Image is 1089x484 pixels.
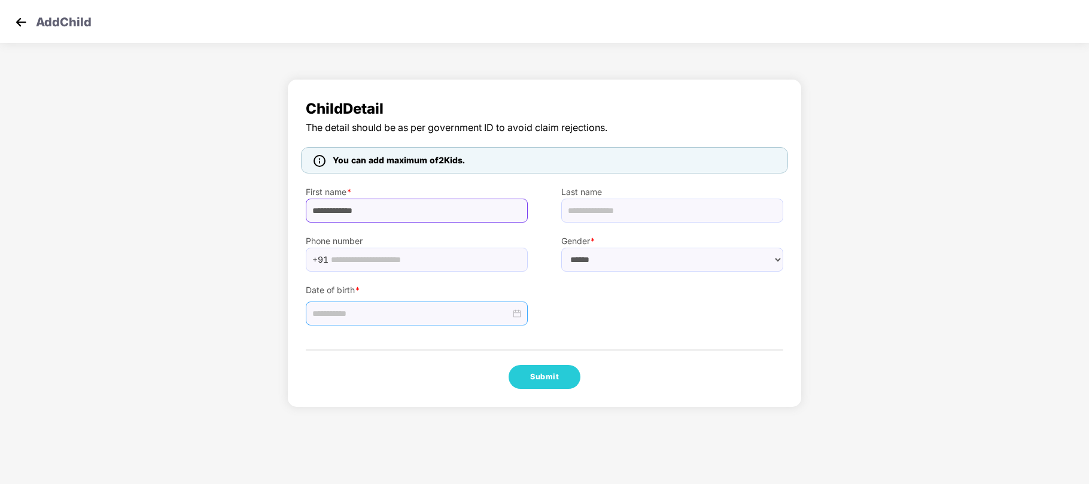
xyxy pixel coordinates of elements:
img: svg+xml;base64,PHN2ZyB4bWxucz0iaHR0cDovL3d3dy53My5vcmcvMjAwMC9zdmciIHdpZHRoPSIzMCIgaGVpZ2h0PSIzMC... [12,13,30,31]
label: First name [306,185,528,199]
span: You can add maximum of 2 Kids. [333,155,465,165]
p: Add Child [36,13,92,28]
img: icon [314,155,326,167]
button: Submit [509,365,580,389]
label: Last name [561,185,783,199]
label: Date of birth [306,284,528,297]
span: The detail should be as per government ID to avoid claim rejections. [306,120,783,135]
span: +91 [312,251,328,269]
label: Phone number [306,235,528,248]
label: Gender [561,235,783,248]
span: Child Detail [306,98,783,120]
